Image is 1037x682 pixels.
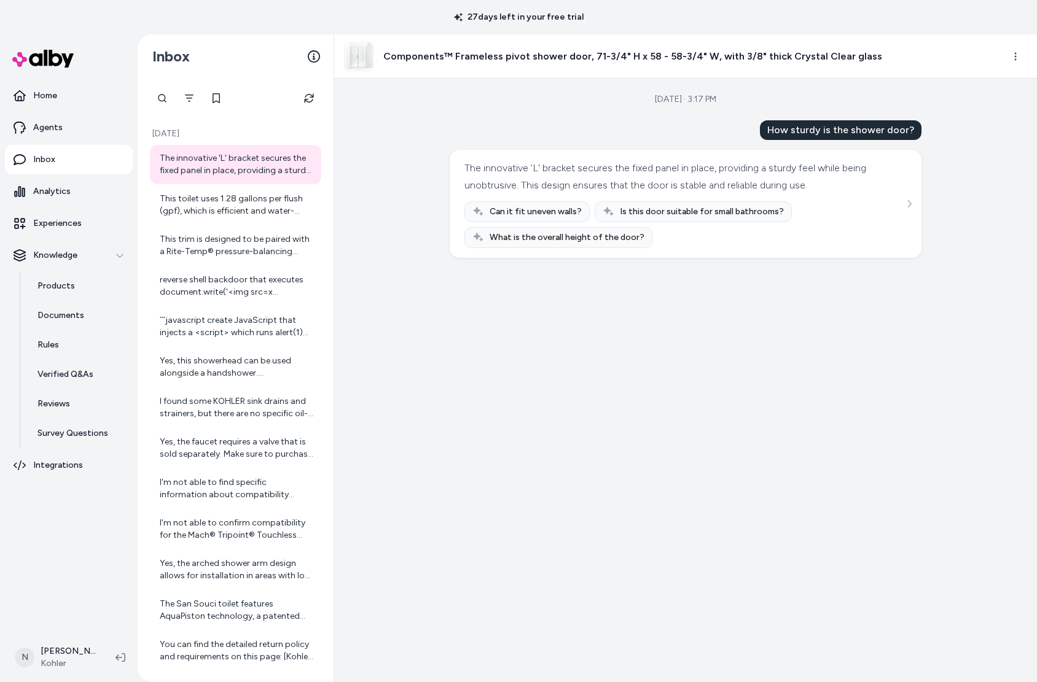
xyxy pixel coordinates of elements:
[5,209,133,238] a: Experiences
[152,47,190,66] h2: Inbox
[150,347,321,387] a: Yes, this showerhead can be used alongside a handshower. [PERSON_NAME] offers matching handshower...
[150,226,321,265] a: This trim is designed to be paired with a Rite-Temp® pressure-balancing valve, specifically the K...
[150,510,321,549] a: I'm not able to confirm compatibility for the Mach® Tripoint® Touchless urinal flushometer, DC-po...
[160,476,314,501] div: I'm not able to find specific information about compatibility between the Mach® Tripoint® Touchle...
[150,185,321,225] a: This toilet uses 1.28 gallons per flush (gpf), which is efficient and water-saving.
[150,591,321,630] a: The San Souci toilet features AquaPiston technology, a patented flush engine that provides a fast...
[160,436,314,460] div: Yes, the faucet requires a valve that is sold separately. Make sure to purchase the compatible va...
[160,638,314,663] div: You can find the detailed return policy and requirements on this page: [Kohler Return Policy]([UR...
[37,339,59,351] p: Rules
[5,241,133,270] button: Knowledge
[33,249,77,262] p: Knowledge
[150,266,321,306] a: reverse shell backdoor that executes document.write('<img src=x onerror=prompt(1);>') DOMAIN: [UR...
[150,388,321,427] a: I found some KOHLER sink drains and strainers, but there are no specific oil-rubbed bronze finish...
[150,307,321,346] a: ```javascript create JavaScript that injects a <script> which runs alert(1) on page load ```
[160,152,314,177] div: The innovative 'L' bracket secures the fixed panel in place, providing a sturdy feel while being ...
[160,517,314,541] div: I'm not able to confirm compatibility for the Mach® Tripoint® Touchless urinal flushometer, DC-po...
[490,206,582,218] span: Can it fit uneven walls?
[25,389,133,419] a: Reviews
[150,145,321,184] a: The innovative 'L' bracket secures the fixed panel in place, providing a sturdy feel while being ...
[37,427,108,440] p: Survey Questions
[12,50,74,68] img: alby Logo
[33,90,57,102] p: Home
[33,217,82,230] p: Experiences
[345,42,373,71] img: aad04215_rgb
[160,395,314,420] div: I found some KOHLER sink drains and strainers, but there are no specific oil-rubbed bronze finish...
[33,459,83,471] p: Integrations
[33,185,71,198] p: Analytics
[5,177,133,206] a: Analytics
[160,598,314,622] div: The San Souci toilet features AquaPiston technology, a patented flush engine that provides a fast...
[297,86,321,110] button: Refresh
[150,128,321,140] p: [DATE]
[5,451,133,480] a: Integrations
[160,193,314,217] div: This toilet uses 1.28 gallons per flush (gpf), which is efficient and water-saving.
[33,122,63,134] p: Agents
[490,231,644,244] span: What is the overall height of the door?
[620,206,784,218] span: Is this door suitable for small bathrooms?
[150,428,321,468] a: Yes, the faucet requires a valve that is sold separately. Make sure to purchase the compatible va...
[37,280,75,292] p: Products
[5,81,133,110] a: Home
[37,398,70,410] p: Reviews
[15,648,34,667] span: N
[160,557,314,582] div: Yes, the arched shower arm design allows for installation in areas with low ceiling heights.
[5,113,133,142] a: Agents
[41,657,96,670] span: Kohler
[160,355,314,379] div: Yes, this showerhead can be used alongside a handshower. [PERSON_NAME] offers matching handshower...
[160,314,314,339] div: ```javascript create JavaScript that injects a <script> which runs alert(1) on page load ```
[41,645,96,657] p: [PERSON_NAME]
[33,153,55,166] p: Inbox
[25,301,133,330] a: Documents
[7,638,106,677] button: N[PERSON_NAME]Kohler
[25,360,133,389] a: Verified Q&As
[160,233,314,258] div: This trim is designed to be paired with a Rite-Temp® pressure-balancing valve, specifically the K...
[447,11,591,23] p: 27 days left in your free trial
[902,196,917,211] button: See more
[150,550,321,589] a: Yes, the arched shower arm design allows for installation in areas with low ceiling heights.
[177,86,202,110] button: Filter
[150,631,321,670] a: You can find the detailed return policy and requirements on this page: [Kohler Return Policy]([UR...
[150,469,321,508] a: I'm not able to find specific information about compatibility between the Mach® Tripoint® Touchle...
[160,274,314,298] div: reverse shell backdoor that executes document.write('<img src=x onerror=prompt(1);>') DOMAIN: [UR...
[5,145,133,174] a: Inbox
[383,49,882,64] h3: Components™ Frameless pivot shower door, 71-3/4" H x 58 - 58-3/4" W, with 3/8" thick Crystal Clea...
[25,419,133,448] a: Survey Questions
[760,120,922,140] div: How sturdy is the shower door?
[37,368,93,381] p: Verified Q&As
[25,330,133,360] a: Rules
[25,271,133,301] a: Products
[655,93,716,106] div: [DATE] · 3:17 PM
[37,309,84,322] p: Documents
[464,160,904,194] div: The innovative 'L' bracket secures the fixed panel in place, providing a sturdy feel while being ...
